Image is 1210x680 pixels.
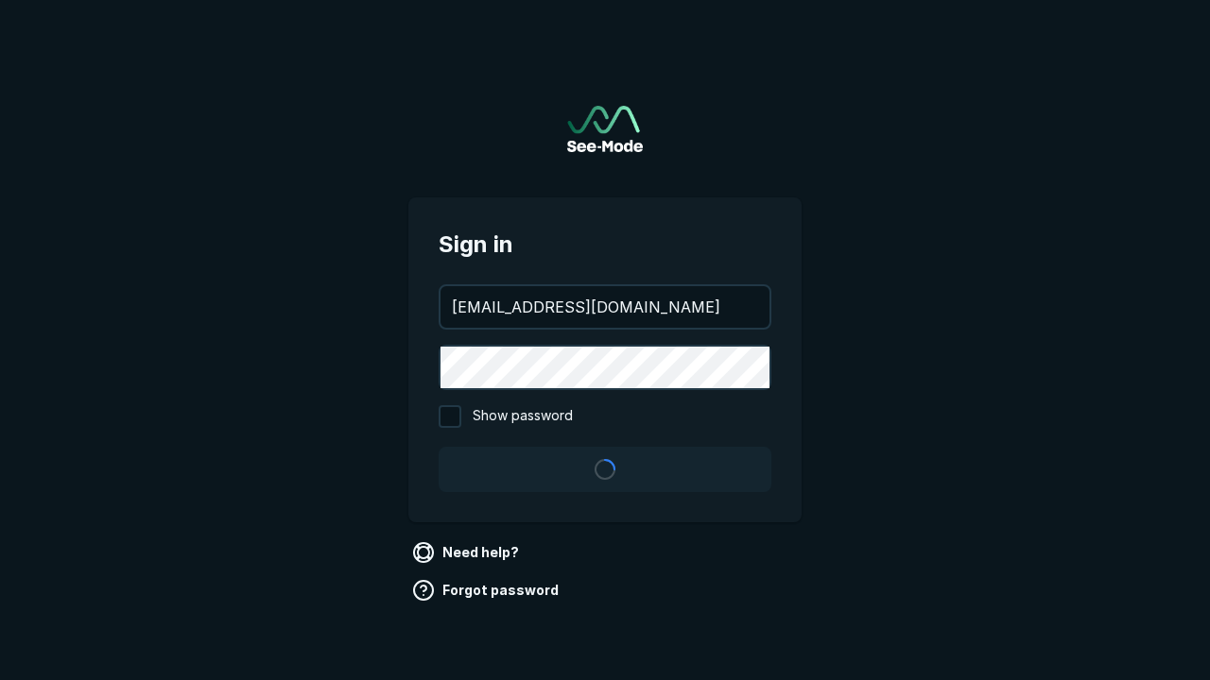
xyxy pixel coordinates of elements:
span: Show password [473,405,573,428]
input: your@email.com [441,286,769,328]
img: See-Mode Logo [567,106,643,152]
a: Forgot password [408,575,566,605]
span: Sign in [439,228,771,262]
a: Need help? [408,537,527,568]
a: Go to sign in [567,106,643,152]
